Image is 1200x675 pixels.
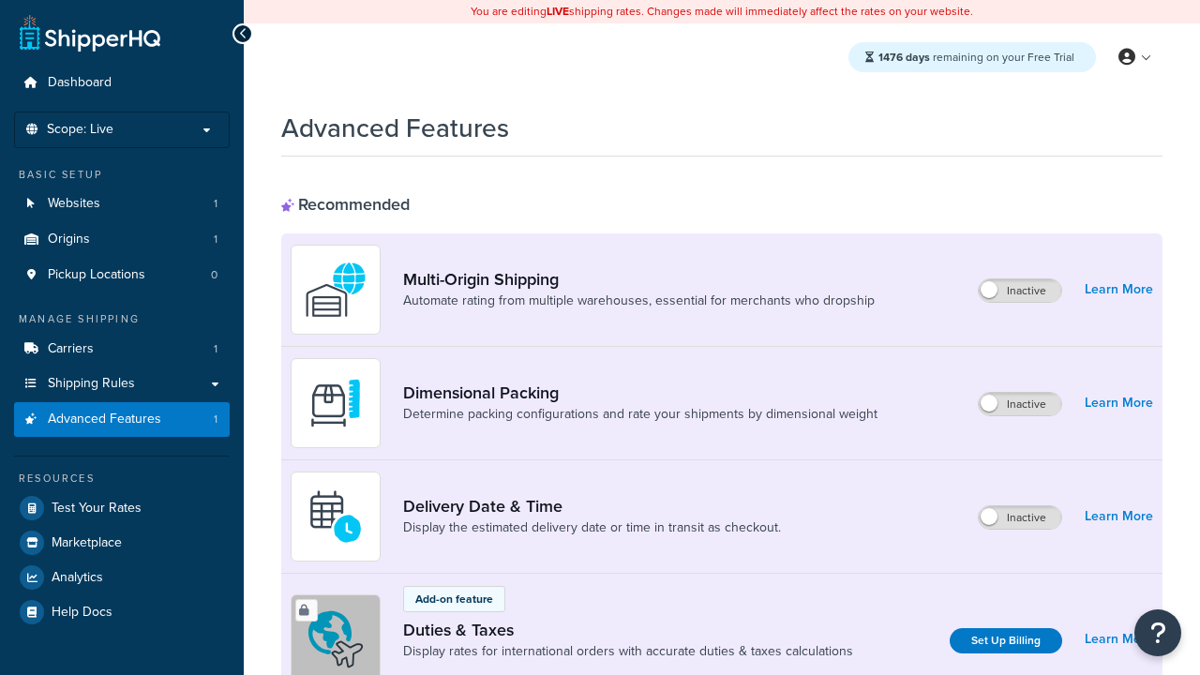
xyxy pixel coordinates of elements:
[14,526,230,560] a: Marketplace
[281,110,509,146] h1: Advanced Features
[214,196,217,212] span: 1
[403,496,781,517] a: Delivery Date & Time
[14,332,230,367] a: Carriers1
[979,393,1061,415] label: Inactive
[48,376,135,392] span: Shipping Rules
[14,66,230,100] a: Dashboard
[211,267,217,283] span: 0
[48,232,90,247] span: Origins
[14,222,230,257] a: Origins1
[415,591,493,607] p: Add-on feature
[950,628,1062,653] a: Set Up Billing
[403,518,781,537] a: Display the estimated delivery date or time in transit as checkout.
[14,561,230,594] a: Analytics
[14,258,230,292] li: Pickup Locations
[48,196,100,212] span: Websites
[403,292,875,310] a: Automate rating from multiple warehouses, essential for merchants who dropship
[52,501,142,517] span: Test Your Rates
[14,402,230,437] li: Advanced Features
[52,605,112,621] span: Help Docs
[303,257,368,322] img: WatD5o0RtDAAAAAElFTkSuQmCC
[1085,390,1153,416] a: Learn More
[14,491,230,525] a: Test Your Rates
[14,367,230,401] a: Shipping Rules
[214,412,217,427] span: 1
[303,484,368,549] img: gfkeb5ejjkALwAAAABJRU5ErkJggg==
[14,187,230,221] a: Websites1
[14,311,230,327] div: Manage Shipping
[48,267,145,283] span: Pickup Locations
[14,258,230,292] a: Pickup Locations0
[14,471,230,487] div: Resources
[48,412,161,427] span: Advanced Features
[14,222,230,257] li: Origins
[878,49,930,66] strong: 1476 days
[14,332,230,367] li: Carriers
[52,535,122,551] span: Marketplace
[14,402,230,437] a: Advanced Features1
[403,405,877,424] a: Determine packing configurations and rate your shipments by dimensional weight
[214,341,217,357] span: 1
[547,3,569,20] b: LIVE
[403,620,853,640] a: Duties & Taxes
[1134,609,1181,656] button: Open Resource Center
[52,570,103,586] span: Analytics
[403,642,853,661] a: Display rates for international orders with accurate duties & taxes calculations
[979,279,1061,302] label: Inactive
[403,269,875,290] a: Multi-Origin Shipping
[878,49,1074,66] span: remaining on your Free Trial
[1085,277,1153,303] a: Learn More
[47,122,113,138] span: Scope: Live
[1085,503,1153,530] a: Learn More
[979,506,1061,529] label: Inactive
[303,370,368,436] img: DTVBYsAAAAAASUVORK5CYII=
[48,341,94,357] span: Carriers
[14,187,230,221] li: Websites
[214,232,217,247] span: 1
[1085,626,1153,652] a: Learn More
[281,194,410,215] div: Recommended
[14,167,230,183] div: Basic Setup
[14,595,230,629] a: Help Docs
[48,75,112,91] span: Dashboard
[403,382,877,403] a: Dimensional Packing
